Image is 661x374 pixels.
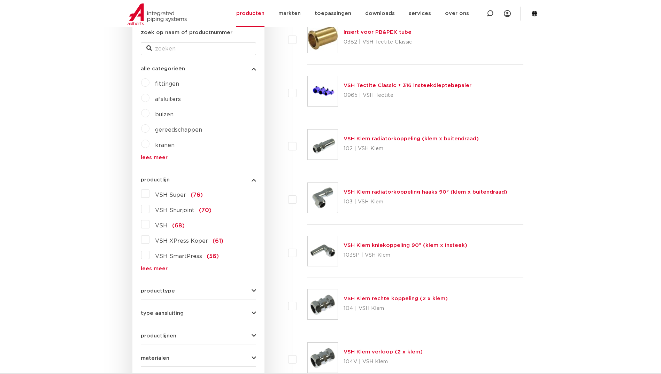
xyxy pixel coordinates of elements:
a: gereedschappen [155,127,202,133]
label: zoek op naam of productnummer [141,29,232,37]
span: VSH XPress Koper [155,238,208,244]
button: alle categorieën [141,66,256,71]
img: Thumbnail for Insert voor PB&PEX tube [308,23,338,53]
a: lees meer [141,155,256,160]
button: productlijn [141,177,256,182]
button: productlijnen [141,333,256,338]
img: Thumbnail for VSH Klem kniekoppeling 90° (klem x insteek) [308,236,338,266]
input: zoeken [141,42,256,55]
span: productlijnen [141,333,176,338]
a: fittingen [155,81,179,87]
button: type aansluiting [141,311,256,316]
a: VSH Klem kniekoppeling 90° (klem x insteek) [344,243,467,248]
p: 104V | VSH Klem [344,356,423,367]
button: materialen [141,356,256,361]
p: 103SP | VSH Klem [344,250,467,261]
img: Thumbnail for VSH Klem rechte koppeling (2 x klem) [308,289,338,319]
span: (70) [199,208,212,213]
span: productlijn [141,177,170,182]
a: kranen [155,142,175,148]
a: VSH Klem radiatorkoppeling (klem x buitendraad) [344,136,479,141]
span: type aansluiting [141,311,184,316]
span: VSH SmartPress [155,254,202,259]
a: Insert voor PB&PEX tube [344,30,412,35]
a: VSH Klem rechte koppeling (2 x klem) [344,296,448,301]
span: producttype [141,288,175,294]
span: (61) [213,238,223,244]
span: VSH Shurjoint [155,208,194,213]
p: 0965 | VSH Tectite [344,90,471,101]
img: Thumbnail for VSH Klem radiatorkoppeling haaks 90° (klem x buitendraad) [308,183,338,213]
span: (56) [207,254,219,259]
span: VSH Super [155,192,186,198]
span: alle categorieën [141,66,185,71]
p: 104 | VSH Klem [344,303,448,314]
span: (68) [172,223,185,228]
a: VSH Tectite Classic + 316 insteekdieptebepaler [344,83,471,88]
a: lees meer [141,266,256,271]
span: (76) [191,192,203,198]
a: buizen [155,112,174,117]
p: 103 | VSH Klem [344,196,507,208]
span: materialen [141,356,169,361]
img: Thumbnail for VSH Klem verloop (2 x klem) [308,343,338,373]
p: 102 | VSH Klem [344,143,479,154]
img: Thumbnail for VSH Klem radiatorkoppeling (klem x buitendraad) [308,130,338,159]
span: VSH [155,223,168,228]
p: 0382 | VSH Tectite Classic [344,37,412,48]
a: VSH Klem verloop (2 x klem) [344,349,423,354]
a: afsluiters [155,96,181,102]
button: producttype [141,288,256,294]
img: Thumbnail for VSH Tectite Classic + 316 insteekdieptebepaler [308,76,338,106]
a: VSH Klem radiatorkoppeling haaks 90° (klem x buitendraad) [344,189,507,195]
